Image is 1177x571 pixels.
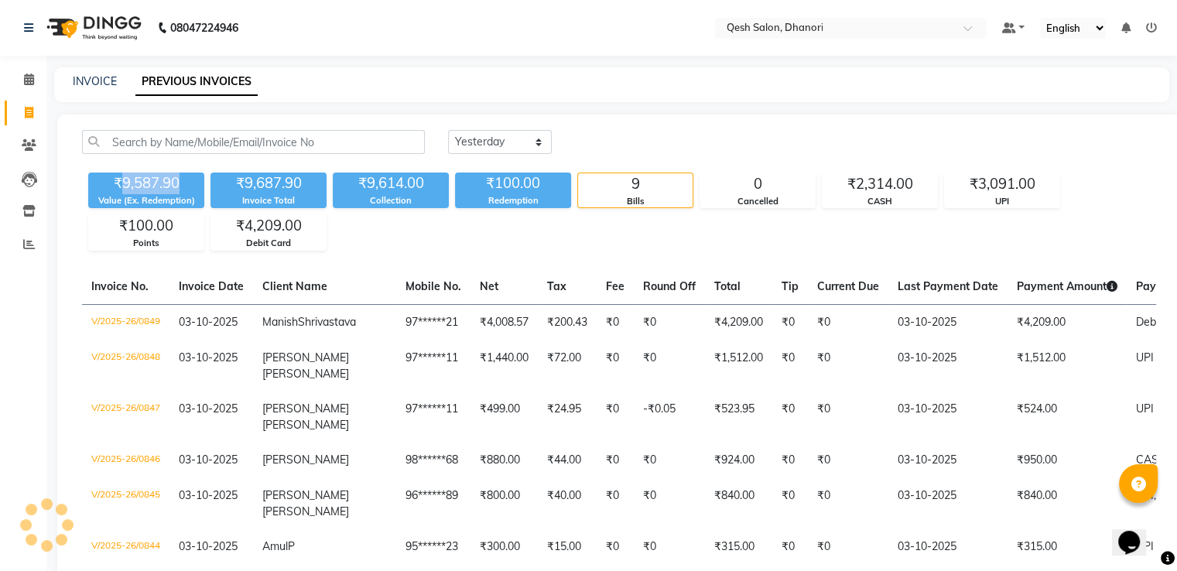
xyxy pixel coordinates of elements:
[82,443,169,478] td: V/2025-26/0846
[262,367,349,381] span: [PERSON_NAME]
[262,418,349,432] span: [PERSON_NAME]
[705,391,772,443] td: ₹523.95
[597,529,634,565] td: ₹0
[82,304,169,340] td: V/2025-26/0849
[772,340,808,391] td: ₹0
[298,315,356,329] span: Shrivastava
[808,529,888,565] td: ₹0
[470,391,538,443] td: ₹499.00
[82,478,169,529] td: V/2025-26/0845
[470,443,538,478] td: ₹880.00
[1112,509,1162,556] iframe: chat widget
[82,130,425,154] input: Search by Name/Mobile/Email/Invoice No
[597,304,634,340] td: ₹0
[455,194,571,207] div: Redemption
[888,529,1008,565] td: 03-10-2025
[888,478,1008,529] td: 03-10-2025
[1008,529,1127,565] td: ₹315.00
[262,504,349,518] span: [PERSON_NAME]
[700,173,815,195] div: 0
[538,529,597,565] td: ₹15.00
[705,529,772,565] td: ₹315.00
[1008,340,1127,391] td: ₹1,512.00
[606,279,624,293] span: Fee
[888,304,1008,340] td: 03-10-2025
[538,340,597,391] td: ₹72.00
[634,443,705,478] td: ₹0
[470,529,538,565] td: ₹300.00
[262,350,349,364] span: [PERSON_NAME]
[888,340,1008,391] td: 03-10-2025
[782,279,799,293] span: Tip
[179,453,238,467] span: 03-10-2025
[179,279,244,293] span: Invoice Date
[333,194,449,207] div: Collection
[817,279,879,293] span: Current Due
[1008,478,1127,529] td: ₹840.00
[262,315,298,329] span: Manish
[480,279,498,293] span: Net
[288,539,295,553] span: P
[179,488,238,502] span: 03-10-2025
[1017,279,1117,293] span: Payment Amount
[1008,391,1127,443] td: ₹524.00
[808,304,888,340] td: ₹0
[262,402,349,415] span: [PERSON_NAME]
[634,529,705,565] td: ₹0
[808,391,888,443] td: ₹0
[1136,453,1167,467] span: CASH
[210,194,327,207] div: Invoice Total
[170,6,238,50] b: 08047224946
[772,304,808,340] td: ₹0
[538,304,597,340] td: ₹200.43
[88,194,204,207] div: Value (Ex. Redemption)
[808,340,888,391] td: ₹0
[1136,350,1154,364] span: UPI
[82,340,169,391] td: V/2025-26/0848
[823,195,937,208] div: CASH
[705,340,772,391] td: ₹1,512.00
[714,279,741,293] span: Total
[262,539,288,553] span: Amul
[82,391,169,443] td: V/2025-26/0847
[634,340,705,391] td: ₹0
[179,539,238,553] span: 03-10-2025
[262,488,349,502] span: [PERSON_NAME]
[772,529,808,565] td: ₹0
[547,279,566,293] span: Tax
[405,279,461,293] span: Mobile No.
[888,443,1008,478] td: 03-10-2025
[538,391,597,443] td: ₹24.95
[82,529,169,565] td: V/2025-26/0844
[1008,304,1127,340] td: ₹4,209.00
[262,453,349,467] span: [PERSON_NAME]
[772,391,808,443] td: ₹0
[179,350,238,364] span: 03-10-2025
[73,74,117,88] a: INVOICE
[772,443,808,478] td: ₹0
[634,304,705,340] td: ₹0
[210,173,327,194] div: ₹9,687.90
[634,391,705,443] td: -₹0.05
[470,304,538,340] td: ₹4,008.57
[89,237,204,250] div: Points
[538,478,597,529] td: ₹40.00
[705,304,772,340] td: ₹4,209.00
[470,340,538,391] td: ₹1,440.00
[1008,443,1127,478] td: ₹950.00
[89,215,204,237] div: ₹100.00
[455,173,571,194] div: ₹100.00
[823,173,937,195] div: ₹2,314.00
[578,173,693,195] div: 9
[470,478,538,529] td: ₹800.00
[808,443,888,478] td: ₹0
[91,279,149,293] span: Invoice No.
[211,215,326,237] div: ₹4,209.00
[135,68,258,96] a: PREVIOUS INVOICES
[262,279,327,293] span: Client Name
[179,315,238,329] span: 03-10-2025
[88,173,204,194] div: ₹9,587.90
[538,443,597,478] td: ₹44.00
[597,443,634,478] td: ₹0
[700,195,815,208] div: Cancelled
